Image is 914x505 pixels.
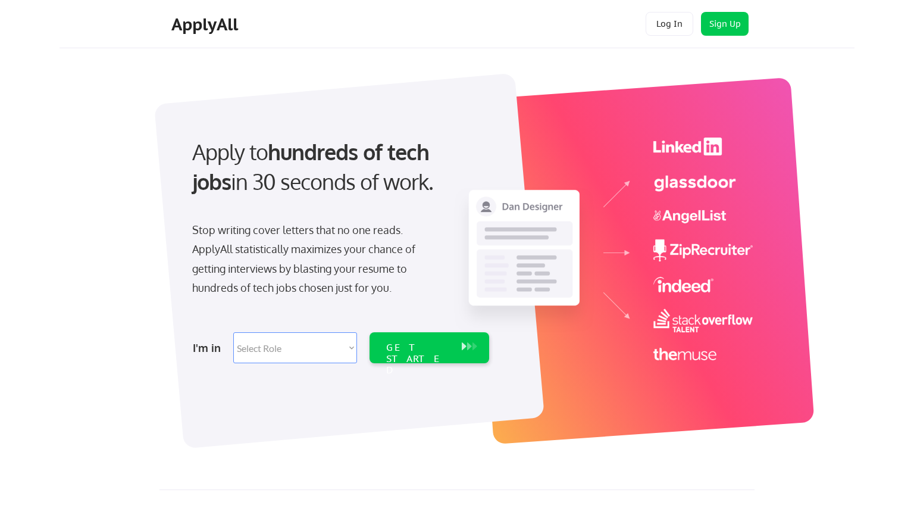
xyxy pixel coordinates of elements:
[701,12,749,36] button: Sign Up
[171,14,242,35] div: ApplyAll
[386,342,450,376] div: GET STARTED
[646,12,693,36] button: Log In
[192,220,437,298] div: Stop writing cover letters that no one reads. ApplyAll statistically maximizes your chance of get...
[192,138,434,195] strong: hundreds of tech jobs
[193,338,226,357] div: I'm in
[192,137,484,197] div: Apply to in 30 seconds of work.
